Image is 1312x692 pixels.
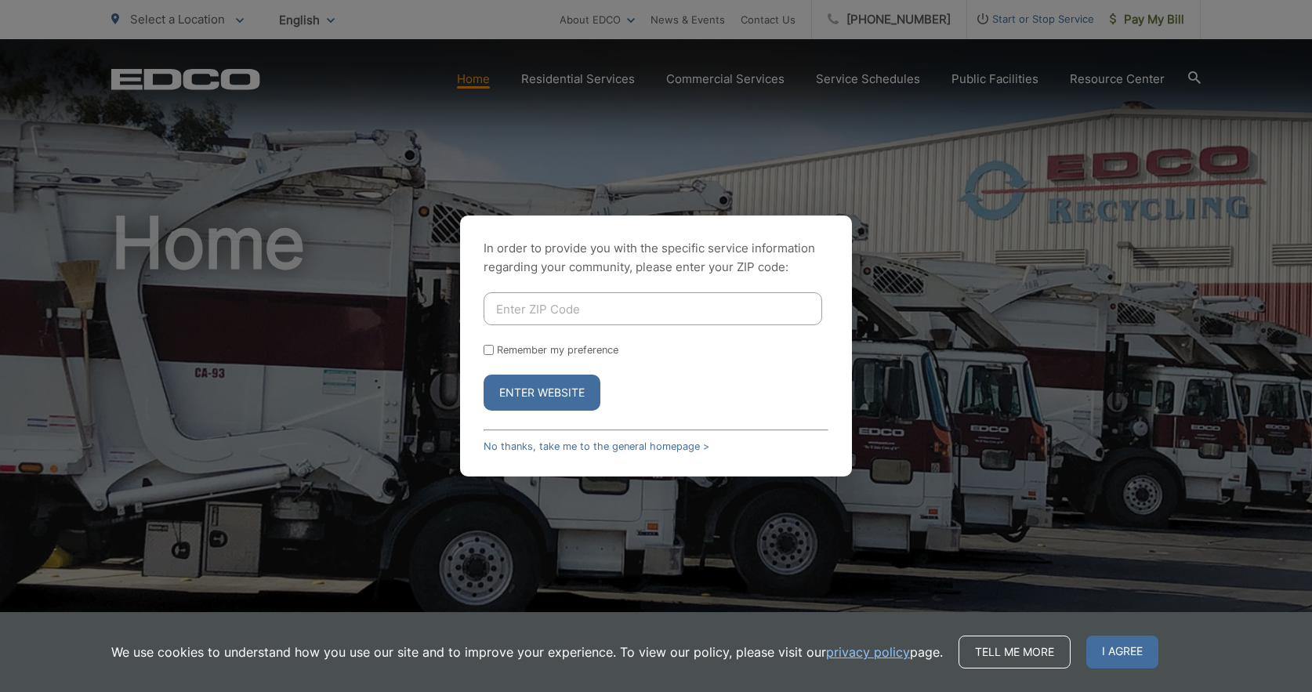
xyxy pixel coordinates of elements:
p: We use cookies to understand how you use our site and to improve your experience. To view our pol... [111,643,943,661]
a: privacy policy [826,643,910,661]
p: In order to provide you with the specific service information regarding your community, please en... [484,239,828,277]
button: Enter Website [484,375,600,411]
label: Remember my preference [497,344,618,356]
a: Tell me more [959,636,1071,668]
input: Enter ZIP Code [484,292,822,325]
span: I agree [1086,636,1158,668]
a: No thanks, take me to the general homepage > [484,440,709,452]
